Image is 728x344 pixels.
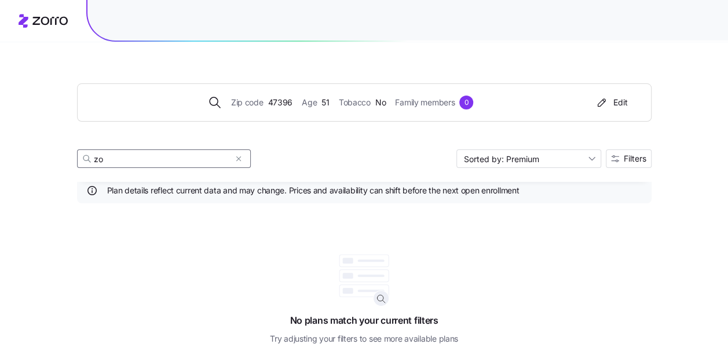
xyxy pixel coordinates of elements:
[268,96,292,109] span: 47396
[395,96,455,109] span: Family members
[595,97,628,108] div: Edit
[107,185,520,196] span: Plan details reflect current data and may change. Prices and availability can shift before the ne...
[77,149,251,168] input: Plan ID, carrier etc.
[321,96,329,109] span: 51
[624,155,646,163] span: Filters
[375,96,386,109] span: No
[459,96,473,109] div: 0
[290,302,438,328] span: No plans match your current filters
[339,96,371,109] span: Tobacco
[302,96,317,109] span: Age
[231,96,264,109] span: Zip code
[606,149,652,168] button: Filters
[456,149,601,168] input: Sort by
[590,93,632,112] button: Edit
